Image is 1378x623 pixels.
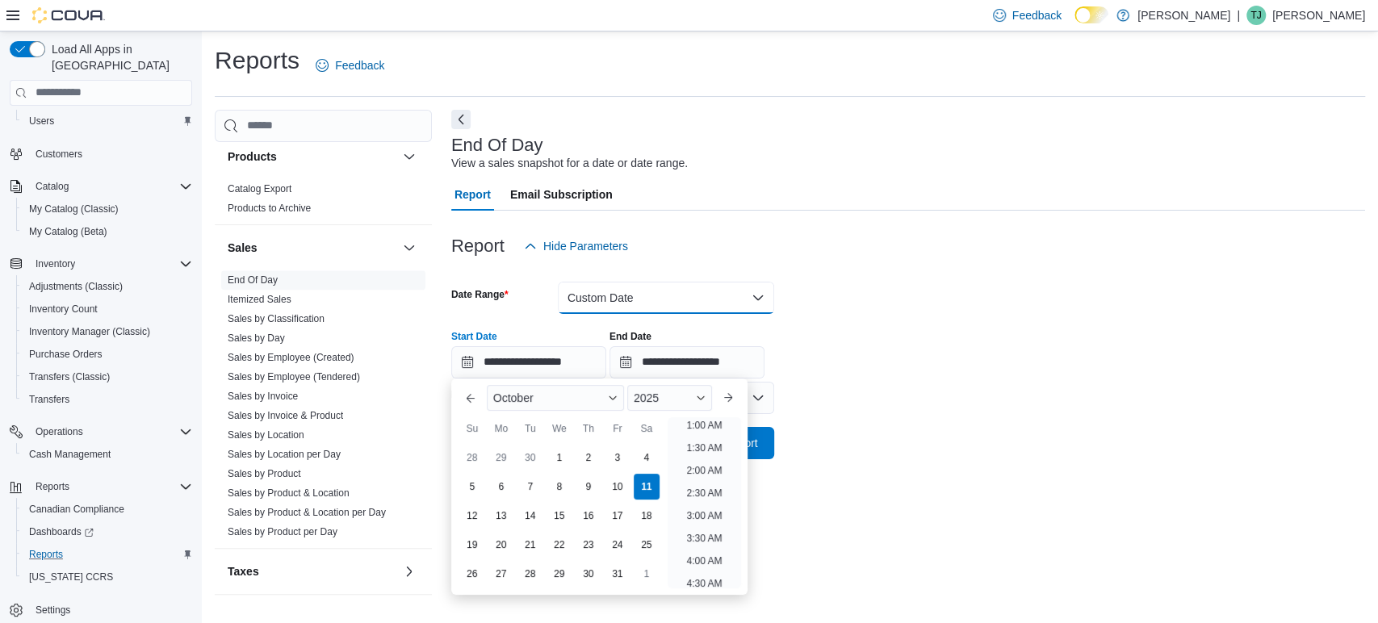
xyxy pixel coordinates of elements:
a: [US_STATE] CCRS [23,567,119,587]
a: Sales by Invoice & Product [228,410,343,421]
a: Sales by Employee (Created) [228,352,354,363]
span: Sales by Product [228,467,301,480]
span: Reports [29,548,63,561]
span: Canadian Compliance [29,503,124,516]
p: [PERSON_NAME] [1272,6,1365,25]
h3: Taxes [228,563,259,579]
a: Canadian Compliance [23,500,131,519]
button: Users [16,110,199,132]
a: Transfers (Classic) [23,367,116,387]
div: day-24 [605,532,630,558]
button: Adjustments (Classic) [16,275,199,298]
span: Report [454,178,491,211]
span: Purchase Orders [29,348,103,361]
div: Button. Open the year selector. 2025 is currently selected. [627,385,712,411]
a: Sales by Employee (Tendered) [228,371,360,383]
span: Dark Mode [1074,23,1075,24]
a: Cash Management [23,445,117,464]
a: Sales by Product & Location per Day [228,507,386,518]
li: 2:00 AM [680,461,728,480]
div: day-29 [488,445,514,470]
input: Press the down key to enter a popover containing a calendar. Press the escape key to close the po... [451,346,606,378]
span: Hide Parameters [543,238,628,254]
span: My Catalog (Classic) [29,203,119,215]
button: Reports [3,475,199,498]
span: Settings [36,604,70,617]
span: Inventory Count [29,303,98,316]
div: day-26 [459,561,485,587]
a: Adjustments (Classic) [23,277,129,296]
span: Feedback [335,57,384,73]
span: Sales by Product per Day [228,525,337,538]
span: Inventory Manager (Classic) [29,325,150,338]
span: Reports [29,477,192,496]
div: day-21 [517,532,543,558]
a: Products to Archive [228,203,311,214]
label: Start Date [451,330,497,343]
span: Load All Apps in [GEOGRAPHIC_DATA] [45,41,192,73]
p: | [1237,6,1240,25]
li: 1:00 AM [680,416,728,435]
button: Taxes [228,563,396,579]
a: Dashboards [23,522,100,541]
span: Inventory [36,257,75,270]
div: day-7 [517,474,543,500]
a: Sales by Day [228,332,285,344]
span: Users [23,111,192,131]
span: Cash Management [23,445,192,464]
input: Dark Mode [1074,6,1108,23]
span: My Catalog (Classic) [23,199,192,219]
span: Inventory Manager (Classic) [23,322,192,341]
li: 4:30 AM [680,574,728,593]
span: Canadian Compliance [23,500,192,519]
div: day-28 [459,445,485,470]
a: My Catalog (Classic) [23,199,125,219]
button: My Catalog (Classic) [16,198,199,220]
span: Sales by Day [228,332,285,345]
div: Products [215,179,432,224]
a: Customers [29,144,89,164]
span: Products to Archive [228,202,311,215]
li: 3:00 AM [680,506,728,525]
span: Catalog Export [228,182,291,195]
div: day-19 [459,532,485,558]
span: Sales by Product & Location [228,487,350,500]
button: Reports [29,477,76,496]
div: October, 2025 [458,443,661,588]
div: day-1 [634,561,660,587]
span: Customers [29,144,192,164]
span: Operations [29,422,192,441]
span: Reports [36,480,69,493]
button: Settings [3,598,199,621]
a: Purchase Orders [23,345,109,364]
div: Sa [634,416,660,441]
a: Settings [29,600,77,620]
div: day-4 [634,445,660,470]
div: Su [459,416,485,441]
button: Next month [715,385,741,411]
button: Reports [16,543,199,566]
button: Inventory Manager (Classic) [16,320,199,343]
span: Reports [23,545,192,564]
a: Sales by Location per Day [228,449,341,460]
a: Dashboards [16,521,199,543]
a: Sales by Location [228,429,304,441]
h3: Products [228,148,277,165]
div: day-23 [576,532,601,558]
button: Customers [3,142,199,165]
div: day-9 [576,474,601,500]
li: 2:30 AM [680,483,728,503]
button: My Catalog (Beta) [16,220,199,243]
label: Date Range [451,288,509,301]
a: Reports [23,545,69,564]
span: Inventory [29,254,192,274]
span: 2025 [634,391,659,404]
li: 3:30 AM [680,529,728,548]
img: Cova [32,7,105,23]
button: Operations [29,422,90,441]
input: Press the down key to open a popover containing a calendar. [609,346,764,378]
div: day-2 [576,445,601,470]
span: Dashboards [23,522,192,541]
h3: Report [451,236,505,256]
div: day-1 [547,445,572,470]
